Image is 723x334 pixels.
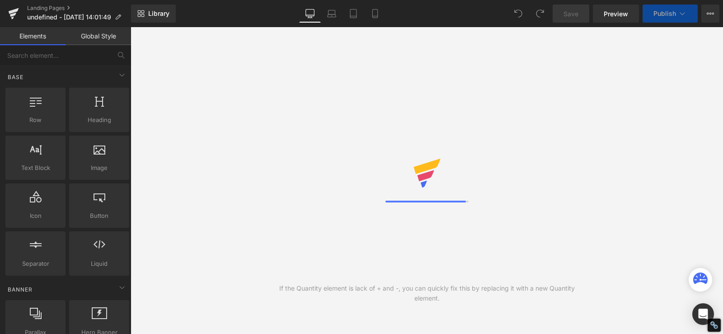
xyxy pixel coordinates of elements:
[72,211,127,221] span: Button
[364,5,386,23] a: Mobile
[8,211,63,221] span: Icon
[148,9,169,18] span: Library
[27,14,111,21] span: undefined - [DATE] 14:01:49
[131,5,176,23] a: New Library
[72,259,127,268] span: Liquid
[7,73,24,81] span: Base
[604,9,628,19] span: Preview
[692,303,714,325] div: Open Intercom Messenger
[279,283,575,303] div: If the Quantity element is lack of + and -, you can quickly fix this by replacing it with a new Q...
[643,5,698,23] button: Publish
[72,163,127,173] span: Image
[509,5,527,23] button: Undo
[343,5,364,23] a: Tablet
[710,321,718,329] div: Restore Info Box &#10;&#10;NoFollow Info:&#10; META-Robots NoFollow: &#09;true&#10; META-Robots N...
[563,9,578,19] span: Save
[8,115,63,125] span: Row
[299,5,321,23] a: Desktop
[8,163,63,173] span: Text Block
[8,259,63,268] span: Separator
[701,5,719,23] button: More
[321,5,343,23] a: Laptop
[7,285,33,294] span: Banner
[593,5,639,23] a: Preview
[531,5,549,23] button: Redo
[653,10,676,17] span: Publish
[66,27,131,45] a: Global Style
[27,5,131,12] a: Landing Pages
[72,115,127,125] span: Heading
